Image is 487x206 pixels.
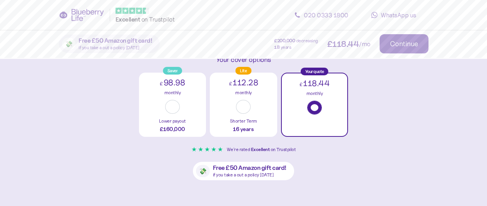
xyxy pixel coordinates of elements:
div: 112.28 [210,76,277,89]
div: £160,000 [139,125,206,133]
span: Your quote [305,68,324,75]
span: Excellent [251,146,270,152]
span: on Trustpilot [141,15,175,23]
span: /mo [359,41,370,47]
div: 118.44 [282,77,348,90]
div: monthly [282,90,348,97]
div: Continue [390,40,418,47]
div: Lower payout [139,118,206,125]
span: £ 118.44 [327,40,359,48]
span: Free £50 Amazon gift card! [213,165,286,171]
span: 💸 [199,168,207,174]
span: Free £50 Amazon gift card! [79,38,152,44]
div: monthly [139,89,206,96]
a: WhatsApp us [359,7,428,23]
div: ★ ★ ★ ★ ★ [191,145,223,154]
span: 💸 [65,41,73,47]
div: 98.98 [139,76,206,89]
span: 18 [274,45,279,50]
div: Shorter Term [210,118,277,125]
span: 020 0333 1800 [304,11,348,19]
span: Saver [167,67,178,74]
span: £ 200,000 [274,38,295,43]
a: 020 0333 1800 [287,7,356,23]
span: decreasing [296,38,318,43]
span: Excellent ️ [115,16,141,23]
div: 16 years [210,125,277,133]
span: £ [229,81,232,86]
span: if you take a out a policy [DATE] [213,172,274,178]
div: We're rated on Trustpilot [227,146,296,153]
button: Continue [380,34,428,53]
span: years [281,45,291,50]
div: monthly [210,89,277,96]
span: £ [300,81,303,87]
span: if you take a out a policy [DATE] [79,45,139,50]
div: Your cover options [216,55,271,65]
span: Lite [240,67,247,74]
span: WhatsApp us [381,11,416,19]
span: £ [160,81,163,86]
